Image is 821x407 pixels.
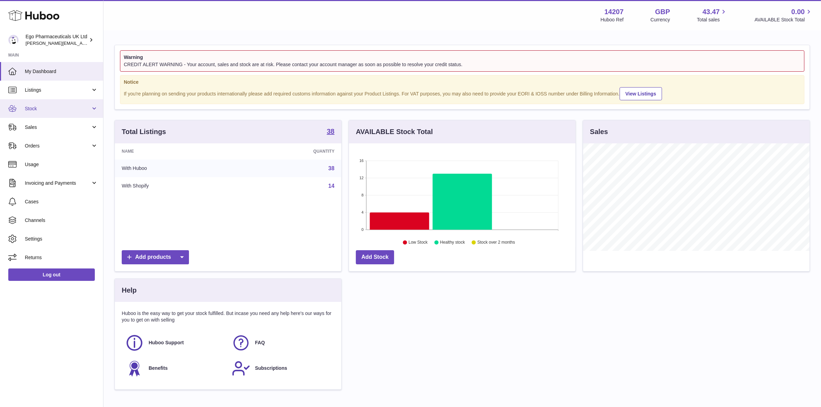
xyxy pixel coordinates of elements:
span: 0.00 [791,7,805,17]
span: Sales [25,124,91,131]
text: 16 [359,159,363,163]
strong: 38 [327,128,334,135]
td: With Shopify [115,177,237,195]
a: Add Stock [356,250,394,264]
span: Usage [25,161,98,168]
span: Cases [25,199,98,205]
a: 38 [327,128,334,136]
a: View Listings [620,87,662,100]
strong: GBP [655,7,670,17]
span: Total sales [697,17,728,23]
span: Subscriptions [255,365,287,372]
span: 43.47 [702,7,720,17]
span: Settings [25,236,98,242]
text: 12 [359,176,363,180]
a: Subscriptions [232,359,331,378]
th: Name [115,143,237,159]
text: Low Stock [409,240,428,245]
a: Benefits [125,359,225,378]
img: jane.bates@egopharm.com [8,35,19,45]
span: My Dashboard [25,68,98,75]
text: 8 [361,193,363,197]
a: Add products [122,250,189,264]
div: Currency [651,17,670,23]
div: If you're planning on sending your products internationally please add required customs informati... [124,87,801,101]
h3: Total Listings [122,127,166,136]
a: 38 [328,165,334,171]
span: Listings [25,87,91,93]
text: 0 [361,228,363,232]
span: Orders [25,143,91,149]
a: Huboo Support [125,334,225,352]
h3: AVAILABLE Stock Total [356,127,433,136]
th: Quantity [237,143,341,159]
strong: 14207 [604,7,624,17]
div: CREDIT ALERT WARNING - Your account, sales and stock are at risk. Please contact your account man... [124,61,801,68]
div: Ego Pharmaceuticals UK Ltd [26,33,88,47]
text: 4 [361,211,363,215]
span: Invoicing and Payments [25,180,91,186]
a: 0.00 AVAILABLE Stock Total [754,7,813,23]
p: Huboo is the easy way to get your stock fulfilled. But incase you need any help here's our ways f... [122,310,334,323]
text: Healthy stock [440,240,465,245]
h3: Sales [590,127,608,136]
span: AVAILABLE Stock Total [754,17,813,23]
a: Log out [8,268,95,281]
text: Stock over 2 months [477,240,515,245]
span: Returns [25,254,98,261]
span: FAQ [255,339,265,346]
span: Stock [25,105,91,112]
a: FAQ [232,334,331,352]
a: 14 [328,183,334,189]
strong: Notice [124,79,801,85]
span: Huboo Support [149,339,184,346]
span: Channels [25,217,98,224]
h3: Help [122,286,137,295]
td: With Huboo [115,160,237,177]
strong: Warning [124,54,801,61]
div: Huboo Ref [601,17,624,23]
span: Benefits [149,365,168,372]
a: 43.47 Total sales [697,7,728,23]
span: [PERSON_NAME][EMAIL_ADDRESS][PERSON_NAME][DOMAIN_NAME] [26,40,175,46]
